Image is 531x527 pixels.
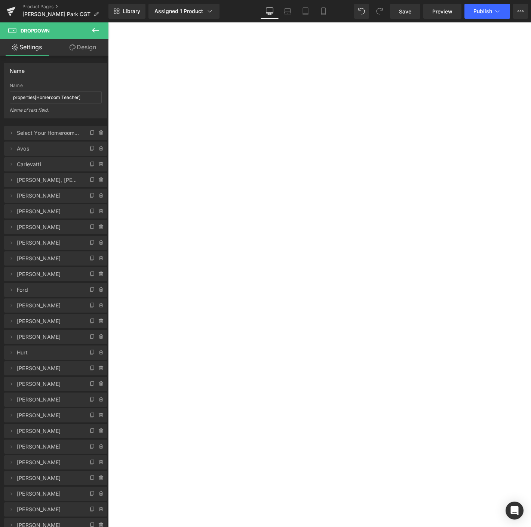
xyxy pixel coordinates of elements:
[399,7,411,15] span: Save
[17,502,80,517] span: [PERSON_NAME]
[154,7,214,15] div: Assigned 1 Product
[506,502,524,520] div: Open Intercom Messenger
[17,345,80,360] span: Hurt
[17,471,80,485] span: [PERSON_NAME]
[17,189,80,203] span: [PERSON_NAME]
[423,4,461,19] a: Preview
[17,393,80,407] span: [PERSON_NAME]
[372,4,387,19] button: Redo
[17,440,80,454] span: [PERSON_NAME]
[464,4,510,19] button: Publish
[17,157,80,171] span: Carlevatti
[56,39,110,56] a: Design
[279,4,297,19] a: Laptop
[17,424,80,438] span: [PERSON_NAME]
[17,251,80,266] span: [PERSON_NAME]
[17,283,80,297] span: Ford
[17,408,80,422] span: [PERSON_NAME]
[10,107,102,118] div: Name of text field.
[10,83,102,88] div: Name
[17,267,80,281] span: [PERSON_NAME]
[432,7,452,15] span: Preview
[473,8,492,14] span: Publish
[22,11,90,17] span: [PERSON_NAME] Park CGT
[17,330,80,344] span: [PERSON_NAME]
[17,236,80,250] span: [PERSON_NAME]
[22,4,108,10] a: Product Pages
[261,4,279,19] a: Desktop
[17,173,80,187] span: [PERSON_NAME], [PERSON_NAME]
[17,487,80,501] span: [PERSON_NAME]
[513,4,528,19] button: More
[17,204,80,218] span: [PERSON_NAME]
[314,4,332,19] a: Mobile
[17,126,80,140] span: Select Your Homeroom Teacher
[17,142,80,156] span: Avos
[17,361,80,375] span: [PERSON_NAME]
[21,28,50,34] span: Dropdown
[17,377,80,391] span: [PERSON_NAME]
[17,298,80,313] span: [PERSON_NAME]
[17,314,80,328] span: [PERSON_NAME]
[108,4,145,19] a: New Library
[17,220,80,234] span: [PERSON_NAME]
[17,455,80,469] span: [PERSON_NAME]
[123,8,140,15] span: Library
[354,4,369,19] button: Undo
[297,4,314,19] a: Tablet
[10,63,25,74] div: Name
